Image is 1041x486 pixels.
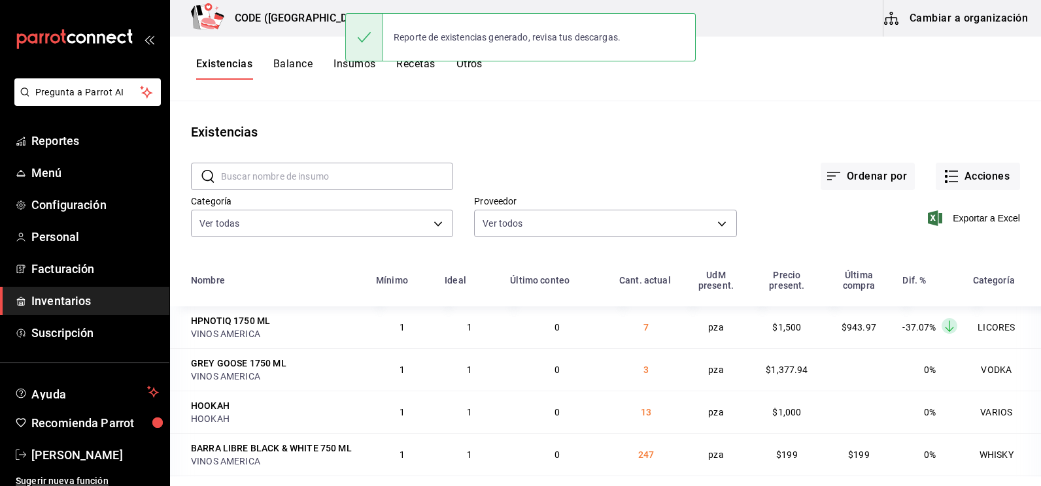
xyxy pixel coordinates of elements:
div: Dif. % [902,275,926,285]
button: Existencias [196,57,252,80]
div: VINOS AMERICA [191,327,360,340]
span: Ver todas [199,217,239,230]
span: Ver todos [483,217,522,230]
span: $1,377.94 [766,364,808,375]
label: Proveedor [474,197,736,206]
div: navigation tabs [196,57,483,80]
input: Buscar nombre de insumo [221,163,453,189]
span: 1 [400,449,405,460]
span: 0 [555,407,560,417]
div: BARRA LIBRE BLACK & WHITE 750 ML [191,442,352,455]
span: 0 [555,364,560,375]
span: Inventarios [31,292,159,310]
div: Nombre [191,275,225,285]
span: 1 [467,449,472,460]
span: $199 [848,449,870,460]
div: Último conteo [510,275,570,285]
span: Menú [31,164,159,182]
span: $943.97 [842,322,876,332]
div: HPNOTIQ 1750 ML [191,314,270,327]
div: Ideal [445,275,466,285]
div: Reporte de existencias generado, revisa tus descargas. [383,23,631,52]
span: Personal [31,228,159,246]
span: 247 [638,449,654,460]
span: 3 [643,364,649,375]
td: LICORES [965,306,1041,348]
td: pza [681,306,751,348]
div: UdM present. [689,270,743,291]
span: 7 [643,322,649,332]
div: HOOKAH [191,412,360,425]
div: Cant. actual [619,275,671,285]
span: 1 [467,364,472,375]
button: open_drawer_menu [144,34,154,44]
span: 13 [641,407,651,417]
span: 1 [400,322,405,332]
button: Insumos [333,57,375,80]
td: pza [681,348,751,391]
td: VODKA [965,348,1041,391]
button: Ordenar por [821,163,915,190]
span: 0% [924,449,936,460]
td: pza [681,433,751,476]
span: 0 [555,322,560,332]
span: $199 [776,449,798,460]
a: Pregunta a Parrot AI [9,95,161,108]
span: Facturación [31,260,159,278]
span: $1,000 [772,407,801,417]
div: Categoría [973,275,1015,285]
span: Pregunta a Parrot AI [35,86,141,99]
button: Pregunta a Parrot AI [14,78,161,106]
span: 1 [467,322,472,332]
span: -37.07% [902,322,936,332]
div: HOOKAH [191,399,230,412]
td: pza [681,391,751,433]
span: Ayuda [31,384,142,400]
div: VINOS AMERICA [191,455,360,468]
span: [PERSON_NAME] [31,446,159,464]
button: Acciones [936,163,1020,190]
div: Última compra [830,270,887,291]
div: GREY GOOSE 1750 ML [191,357,286,370]
span: Recomienda Parrot [31,414,159,432]
div: VINOS AMERICA [191,370,360,383]
span: Configuración [31,196,159,214]
span: $1,500 [772,322,801,332]
label: Categoría [191,197,453,206]
div: Existencias [191,122,258,142]
span: 1 [400,407,405,417]
button: Otros [456,57,483,80]
h3: CODE ([GEOGRAPHIC_DATA]) [224,10,374,26]
span: 1 [467,407,472,417]
span: Reportes [31,132,159,150]
td: WHISKY [965,433,1041,476]
span: 1 [400,364,405,375]
span: 0 [555,449,560,460]
td: VARIOS [965,391,1041,433]
button: Balance [273,57,313,80]
span: 0% [924,364,936,375]
button: Recetas [396,57,435,80]
button: Exportar a Excel [930,210,1020,226]
div: Precio present. [759,270,815,291]
span: 0% [924,407,936,417]
span: Suscripción [31,324,159,342]
div: Mínimo [376,275,408,285]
